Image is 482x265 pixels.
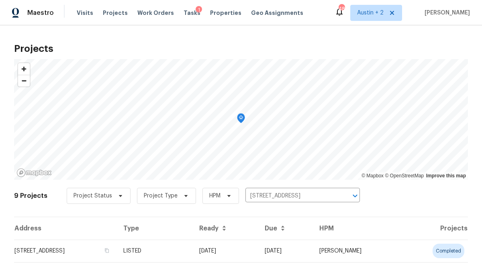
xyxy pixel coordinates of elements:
span: [PERSON_NAME] [421,9,470,17]
div: 48 [339,5,344,13]
a: Improve this map [426,173,466,179]
input: Search projects [245,190,337,202]
div: 1 [196,6,202,14]
th: HPM [313,217,401,240]
th: Projects [401,217,468,240]
td: [DATE] [258,240,313,262]
h2: Projects [14,45,468,53]
span: Austin + 2 [357,9,384,17]
span: Work Orders [137,9,174,17]
th: Due [258,217,313,240]
td: [STREET_ADDRESS] [14,240,117,262]
span: Project Status [74,192,112,200]
button: Zoom in [18,63,30,75]
th: Type [117,217,193,240]
span: Tasks [184,10,200,16]
div: Map marker [237,113,245,126]
th: Address [14,217,117,240]
span: Geo Assignments [251,9,303,17]
th: Ready [193,217,258,240]
td: [PERSON_NAME] [313,240,401,262]
div: completed [433,244,464,258]
a: Mapbox [361,173,384,179]
td: [DATE] [193,240,258,262]
td: LISTED [117,240,193,262]
span: Properties [210,9,241,17]
canvas: Map [14,59,468,180]
a: OpenStreetMap [385,173,424,179]
span: Project Type [144,192,178,200]
span: Maestro [27,9,54,17]
span: Projects [103,9,128,17]
button: Copy Address [103,247,110,254]
button: Zoom out [18,75,30,86]
a: Mapbox homepage [16,168,52,177]
h2: 9 Projects [14,192,47,200]
button: Open [349,190,361,201]
span: Visits [77,9,93,17]
span: HPM [209,192,221,200]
